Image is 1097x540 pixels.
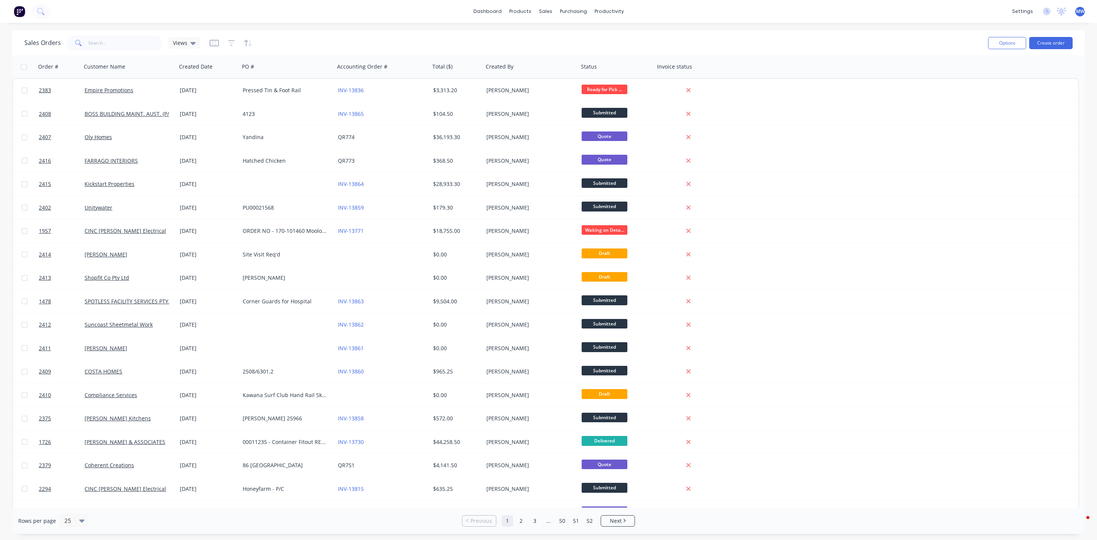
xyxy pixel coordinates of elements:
[486,251,571,258] div: [PERSON_NAME]
[180,157,237,165] div: [DATE]
[243,461,327,469] div: 86 [GEOGRAPHIC_DATA]
[338,133,355,141] a: QR774
[84,63,125,71] div: Customer Name
[486,321,571,328] div: [PERSON_NAME]
[39,173,85,195] a: 2415
[486,391,571,399] div: [PERSON_NAME]
[39,345,51,352] span: 2411
[180,87,237,94] div: [DATE]
[180,345,237,352] div: [DATE]
[582,413,627,422] span: Submitted
[486,415,571,422] div: [PERSON_NAME]
[39,220,85,242] a: 1957
[243,133,327,141] div: Yandina
[505,6,535,17] div: products
[462,517,496,525] a: Previous page
[432,63,453,71] div: Total ($)
[243,298,327,305] div: Corner Guards for Hospital
[1071,514,1089,532] iframe: Intercom live chat
[180,204,237,212] div: [DATE]
[39,157,51,165] span: 2416
[180,274,237,282] div: [DATE]
[582,295,627,305] span: Submitted
[433,391,478,399] div: $0.00
[180,133,237,141] div: [DATE]
[433,415,478,422] div: $572.00
[433,180,478,188] div: $28,933.30
[433,368,478,375] div: $965.25
[39,149,85,172] a: 2416
[486,133,571,141] div: [PERSON_NAME]
[39,454,85,477] a: 2379
[39,126,85,149] a: 2407
[582,366,627,375] span: Submitted
[338,180,364,187] a: INV-13864
[85,227,166,234] a: CINC [PERSON_NAME] Electrical
[180,461,237,469] div: [DATE]
[39,384,85,407] a: 2410
[39,180,51,188] span: 2415
[243,485,327,493] div: Honeyfarm - P/C
[39,391,51,399] span: 2410
[180,251,237,258] div: [DATE]
[39,227,51,235] span: 1957
[85,110,173,117] a: BOSS BUILDING MAINT. AUST. (P/L)
[39,266,85,289] a: 2413
[582,389,627,399] span: Draft
[582,155,627,164] span: Quote
[243,204,327,212] div: PU00021568
[433,110,478,118] div: $104.50
[85,485,166,492] a: CINC [PERSON_NAME] Electrical
[243,368,327,375] div: 2508/6301.2
[338,157,355,164] a: QR773
[338,110,364,117] a: INV-13865
[39,290,85,313] a: 1478
[14,6,25,17] img: Factory
[85,157,138,164] a: FARRAGO INTERIORS
[39,478,85,500] a: 2294
[433,438,478,446] div: $44,258.50
[486,298,571,305] div: [PERSON_NAME]
[39,360,85,383] a: 2409
[556,6,591,17] div: purchasing
[433,321,478,328] div: $0.00
[486,180,571,188] div: [PERSON_NAME]
[39,321,51,328] span: 2412
[582,202,627,211] span: Submitted
[39,298,51,305] span: 1478
[85,321,153,328] a: Suncoast Sheetmetal Work
[1029,37,1073,49] button: Create order
[85,415,151,422] a: [PERSON_NAME] Kitchens
[180,415,237,422] div: [DATE]
[18,517,56,525] span: Rows per page
[243,251,327,258] div: Site Visit Req'd
[601,517,635,525] a: Next page
[582,436,627,445] span: Delivered
[85,345,127,352] a: [PERSON_NAME]
[556,515,568,527] a: Page 50
[486,110,571,118] div: [PERSON_NAME]
[338,368,364,375] a: INV-13860
[39,407,85,430] a: 2375
[39,438,51,446] span: 1726
[85,204,112,211] a: Unitywater
[535,6,556,17] div: sales
[179,63,213,71] div: Created Date
[338,438,364,445] a: INV-13730
[39,110,51,118] span: 2408
[582,319,627,328] span: Submitted
[581,63,597,71] div: Status
[582,460,627,469] span: Quote
[610,517,622,525] span: Next
[486,63,513,71] div: Created By
[338,461,355,469] a: QR751
[242,63,254,71] div: PO #
[433,485,478,493] div: $635.25
[24,39,61,46] h1: Sales Orders
[584,515,595,527] a: Page 52
[338,227,364,234] a: INV-13771
[338,87,364,94] a: INV-13836
[180,391,237,399] div: [DATE]
[486,438,571,446] div: [PERSON_NAME]
[85,274,129,281] a: Shopfit Co Pty Ltd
